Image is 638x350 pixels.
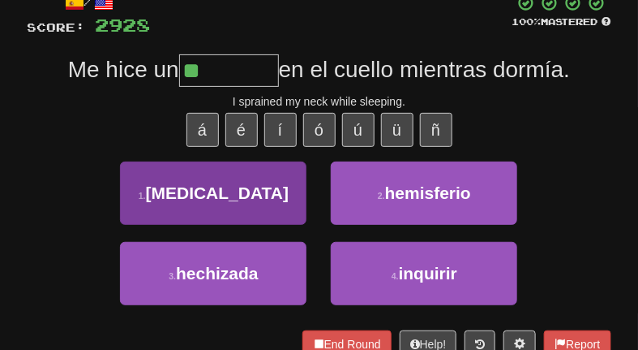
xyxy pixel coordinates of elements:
[303,113,336,147] button: ó
[68,57,179,82] span: Me hice un
[279,57,571,82] span: en el cuello mientras dormía.
[186,113,219,147] button: á
[420,113,452,147] button: ñ
[399,264,457,283] span: inquirir
[28,93,611,110] div: I sprained my neck while sleeping.
[331,162,517,225] button: 2.hemisferio
[264,113,297,147] button: í
[378,191,385,201] small: 2 .
[385,184,471,202] span: hemisferio
[120,242,306,305] button: 3.hechizada
[342,113,375,147] button: ú
[392,271,399,281] small: 4 .
[96,15,151,35] span: 2928
[139,191,146,201] small: 1 .
[120,162,306,225] button: 1.[MEDICAL_DATA]
[176,264,259,283] span: hechizada
[331,242,517,305] button: 4.inquirir
[146,184,289,202] span: [MEDICAL_DATA]
[512,15,611,28] div: Mastered
[28,20,86,34] span: Score:
[512,16,542,27] span: 100 %
[381,113,413,147] button: ü
[225,113,258,147] button: é
[169,271,176,281] small: 3 .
